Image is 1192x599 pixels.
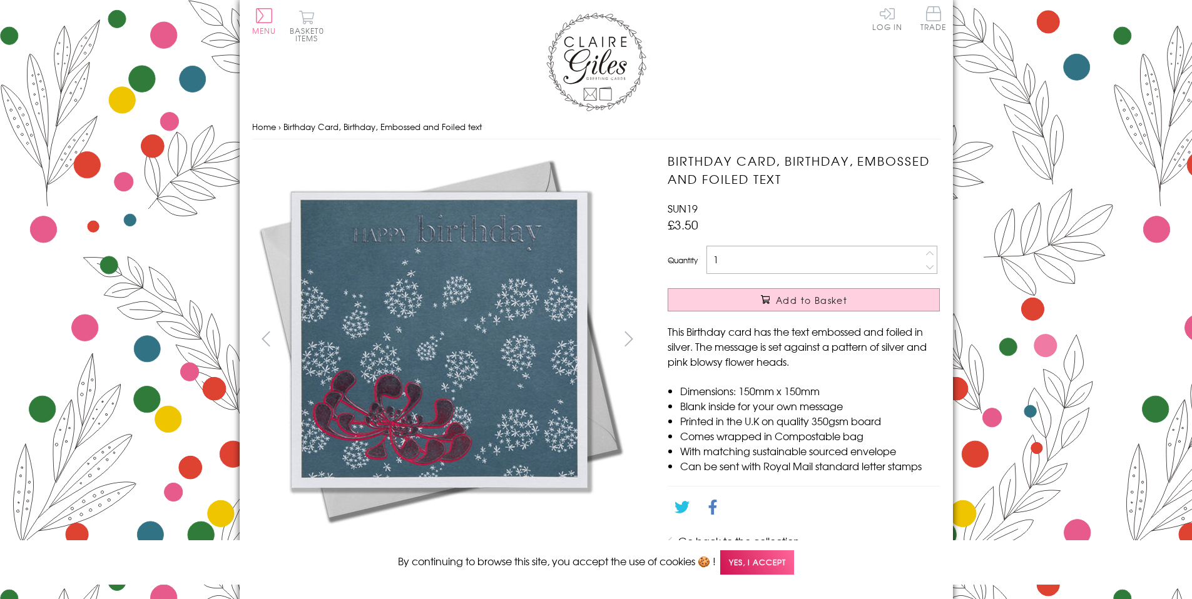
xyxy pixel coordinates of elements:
[668,152,940,188] h1: Birthday Card, Birthday, Embossed and Foiled text
[252,121,276,133] a: Home
[614,325,643,353] button: next
[680,413,940,428] li: Printed in the U.K on quality 350gsm board
[283,121,482,133] span: Birthday Card, Birthday, Embossed and Foiled text
[680,383,940,398] li: Dimensions: 150mm x 150mm
[920,6,947,31] span: Trade
[680,428,940,443] li: Comes wrapped in Compostable bag
[252,8,277,34] button: Menu
[295,25,324,44] span: 0 items
[668,254,698,266] label: Quantity
[680,443,940,458] li: With matching sustainable sourced envelope
[776,294,847,306] span: Add to Basket
[668,324,927,369] span: This Birthday card has the text embossed and foiled in silver. The message is set against a patte...
[252,325,280,353] button: prev
[252,25,277,36] span: Menu
[278,121,281,133] span: ›
[668,288,940,311] button: Add to Basket
[546,13,646,111] img: Claire Giles Greetings Cards
[680,458,940,473] li: Can be sent with Royal Mail standard letter stamps
[668,216,698,233] span: £3.50
[678,533,800,548] a: Go back to the collection
[920,6,947,33] a: Trade
[720,550,794,575] span: Yes, I accept
[668,201,698,216] span: SUN19
[872,6,902,31] a: Log In
[252,114,940,140] nav: breadcrumbs
[252,152,628,527] img: Birthday Card, Birthday, Embossed and Foiled text
[290,10,324,42] button: Basket0 items
[680,398,940,413] li: Blank inside for your own message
